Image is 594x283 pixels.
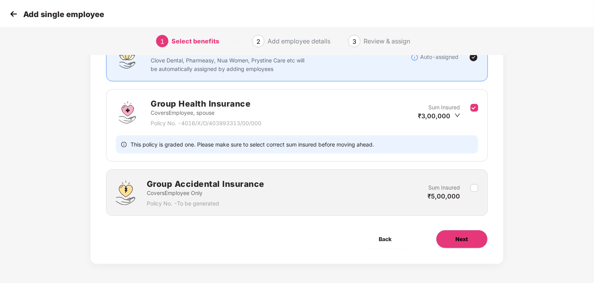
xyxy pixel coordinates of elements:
span: 3 [352,38,356,45]
div: ₹3,00,000 [418,112,460,120]
p: Covers Employee, spouse [151,109,261,117]
div: Add employee details [268,35,330,47]
span: down [455,112,460,118]
span: This policy is graded one. Please make sure to select correct sum insured before moving ahead. [130,141,374,148]
button: Back [360,230,411,248]
img: svg+xml;base64,PHN2ZyBpZD0iSW5mb18tXzMyeDMyIiBkYXRhLW5hbWU9IkluZm8gLSAzMngzMiIgeG1sbnM9Imh0dHA6Ly... [411,53,419,61]
div: Select benefits [172,35,219,47]
h2: Group Health Insurance [151,97,261,110]
p: Auto-assigned [421,53,459,61]
span: Next [456,235,468,243]
div: Review & assign [364,35,410,47]
p: Policy No. - 4016/X/O/403993313/00/000 [151,119,261,128]
img: svg+xml;base64,PHN2ZyB4bWxucz0iaHR0cDovL3d3dy53My5vcmcvMjAwMC9zdmciIHdpZHRoPSI0OS4zMjEiIGhlaWdodD... [116,181,135,205]
img: svg+xml;base64,PHN2ZyBpZD0iQWZmaW5pdHlfQmVuZWZpdHMiIGRhdGEtbmFtZT0iQWZmaW5pdHkgQmVuZWZpdHMiIHhtbG... [116,46,139,69]
p: Clove Dental, Pharmeasy, Nua Women, Prystine Care etc will be automatically assigned by adding em... [151,56,307,73]
p: Covers Employee Only [147,189,264,197]
h2: Group Accidental Insurance [147,178,264,190]
button: Next [436,230,488,248]
span: ₹5,00,000 [428,192,460,200]
img: svg+xml;base64,PHN2ZyB4bWxucz0iaHR0cDovL3d3dy53My5vcmcvMjAwMC9zdmciIHdpZHRoPSIzMCIgaGVpZ2h0PSIzMC... [8,8,19,20]
span: 1 [160,38,164,45]
span: info-circle [121,141,127,148]
p: Add single employee [23,10,104,19]
p: Sum Insured [429,183,460,192]
p: Policy No. - To be generated [147,199,264,208]
img: svg+xml;base64,PHN2ZyBpZD0iVGljay0yNHgyNCIgeG1sbnM9Imh0dHA6Ly93d3cudzMub3JnLzIwMDAvc3ZnIiB3aWR0aD... [469,53,478,62]
p: Sum Insured [429,103,460,112]
span: 2 [256,38,260,45]
img: svg+xml;base64,PHN2ZyBpZD0iR3JvdXBfSGVhbHRoX0luc3VyYW5jZSIgZGF0YS1uYW1lPSJHcm91cCBIZWFsdGggSW5zdX... [116,101,139,124]
span: Back [379,235,392,243]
